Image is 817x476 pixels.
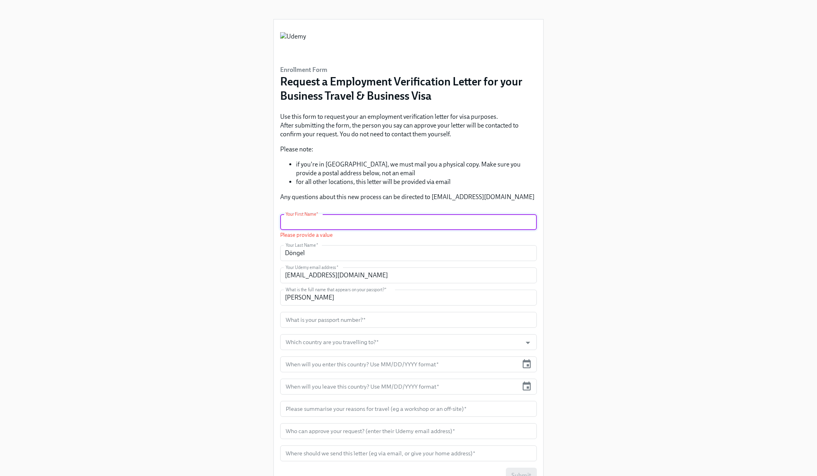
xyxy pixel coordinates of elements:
input: MM/DD/YYYY [280,356,518,372]
img: Udemy [280,32,306,56]
li: if you're in [GEOGRAPHIC_DATA], we must mail you a physical copy. Make sure you provide a postal ... [296,160,537,178]
p: Please note: [280,145,537,154]
button: Open [522,337,534,349]
input: MM/DD/YYYY [280,379,518,395]
p: Any questions about this new process can be directed to [EMAIL_ADDRESS][DOMAIN_NAME] [280,193,537,201]
h6: Enrollment Form [280,66,537,74]
p: Please provide a value [280,231,537,239]
h3: Request a Employment Verification Letter for your Business Travel & Business Visa [280,74,537,103]
p: Use this form to request your an employment verification letter for visa purposes. After submitti... [280,112,537,139]
li: for all other locations, this letter will be provided via email [296,178,537,186]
